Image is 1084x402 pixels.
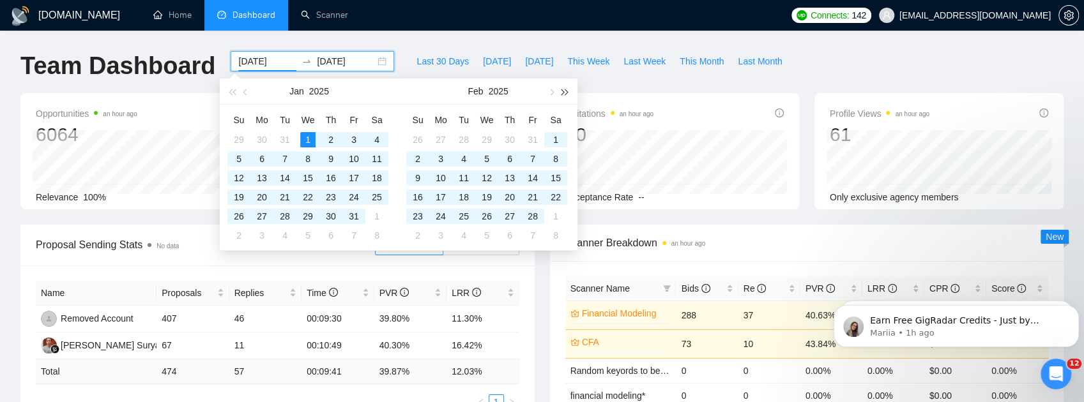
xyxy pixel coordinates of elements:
td: 2025-02-04 [273,226,296,245]
span: info-circle [329,288,338,297]
div: 21 [525,190,540,205]
div: 6 [502,151,517,167]
th: Tu [273,110,296,130]
div: 1 [548,132,563,147]
div: 18 [456,190,471,205]
span: info-circle [826,284,835,293]
a: D[PERSON_NAME] Suryanto [41,339,172,350]
td: 2025-01-04 [365,130,388,149]
span: info-circle [701,284,710,293]
time: an hour ago [895,110,929,117]
p: Earn Free GigRadar Credits - Just by Sharing Your Story! 💬 Want more credits for sending proposal... [42,36,234,49]
div: [PERSON_NAME] Suryanto [61,338,172,352]
td: 2025-02-07 [342,226,365,245]
img: D [41,338,57,354]
td: 2025-02-01 [544,130,567,149]
div: 6064 [36,123,137,147]
div: 4 [369,132,385,147]
a: Financial Modeling [582,306,669,320]
span: info-circle [400,288,409,297]
span: Scanner Name [570,283,630,294]
div: 2 [323,132,339,147]
td: 2025-01-18 [365,168,388,188]
div: 22 [300,190,316,205]
iframe: Intercom live chat [1041,359,1071,389]
th: Su [227,110,250,130]
div: 11 [369,151,385,167]
td: 2025-01-11 [365,149,388,168]
div: 26 [479,209,494,224]
div: 4 [456,228,471,243]
div: 8 [548,228,563,243]
td: 2025-03-06 [498,226,521,245]
a: financial modeling* [570,391,646,401]
div: 23 [323,190,339,205]
td: 2025-01-07 [273,149,296,168]
div: 1 [548,209,563,224]
span: Profile Views [830,106,929,121]
td: 2025-02-24 [429,207,452,226]
input: End date [317,54,375,68]
span: Bids [681,283,710,294]
img: Profile image for Mariia [15,38,35,59]
td: 2025-02-21 [521,188,544,207]
span: Proposals [162,286,214,300]
td: 407 [156,306,229,332]
td: 2025-01-10 [342,149,365,168]
button: 2025 [488,78,508,104]
div: 3 [346,132,362,147]
div: 29 [300,209,316,224]
span: Proposal Sending Stats [36,237,375,253]
div: 2 [410,151,425,167]
td: 2025-01-31 [521,130,544,149]
div: 7 [525,228,540,243]
div: 16 [410,190,425,205]
td: 2025-02-08 [365,226,388,245]
td: 2025-01-13 [250,168,273,188]
td: 37 [738,301,800,329]
div: 22 [548,190,563,205]
div: 28 [456,132,471,147]
td: 2025-02-20 [498,188,521,207]
span: Last Week [623,54,666,68]
a: CFA [582,335,669,349]
td: 2025-03-07 [521,226,544,245]
img: logo [10,6,31,26]
td: 2024-12-30 [250,130,273,149]
span: Re [744,283,767,294]
td: 2025-03-02 [406,226,429,245]
time: an hour ago [620,110,653,117]
h1: Team Dashboard [20,51,215,81]
td: 46 [229,306,302,332]
span: No data [156,242,179,249]
div: 5 [479,228,494,243]
td: 2025-02-05 [296,226,319,245]
td: 10 [738,329,800,358]
td: 2025-01-23 [319,188,342,207]
td: 2025-02-09 [406,168,429,188]
div: 10 [346,151,362,167]
td: 2025-02-02 [227,226,250,245]
span: info-circle [472,288,481,297]
div: 6 [502,228,517,243]
span: -- [638,192,644,202]
div: 18 [369,170,385,186]
td: 2025-01-26 [406,130,429,149]
div: 9 [410,170,425,186]
th: Mo [250,110,273,130]
span: Last Month [738,54,782,68]
td: 2025-01-12 [227,168,250,188]
td: 288 [676,301,738,329]
th: Th [319,110,342,130]
div: 8 [300,151,316,167]
td: 2025-02-07 [521,149,544,168]
td: 2025-01-28 [452,130,475,149]
div: 20 [254,190,270,205]
td: 2025-01-20 [250,188,273,207]
td: 2025-02-27 [498,207,521,226]
div: 19 [231,190,247,205]
div: 7 [346,228,362,243]
p: Message from Mariia, sent 1h ago [42,49,234,61]
input: Start date [238,54,296,68]
div: 2 [231,228,247,243]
